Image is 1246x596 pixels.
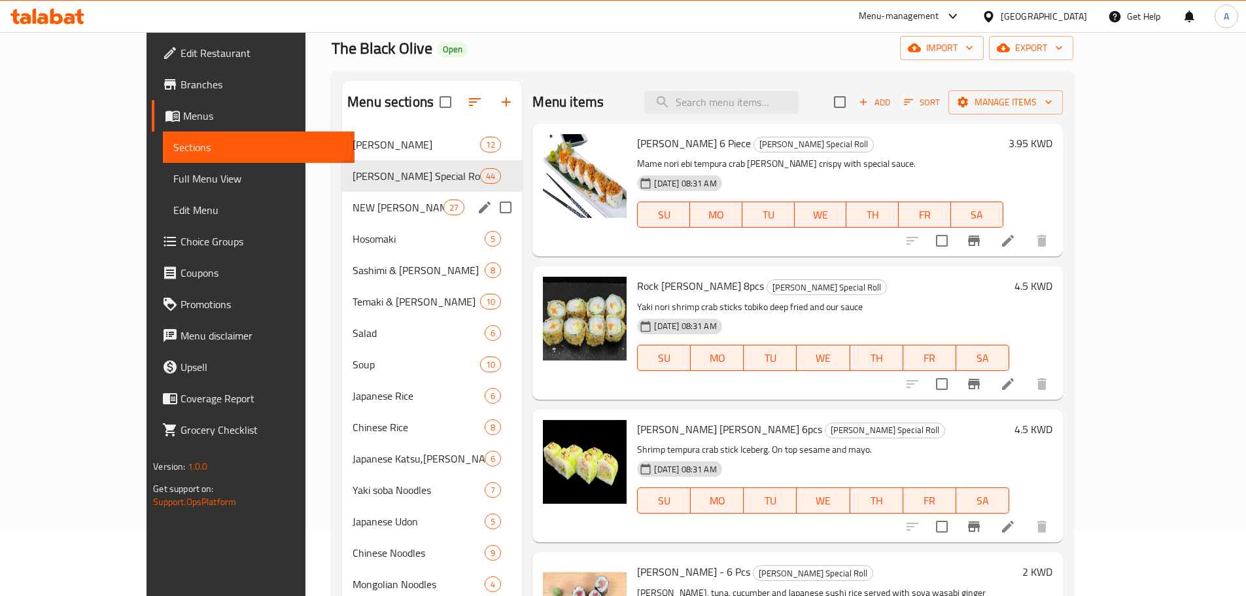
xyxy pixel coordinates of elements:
[485,390,500,402] span: 6
[181,359,344,375] span: Upsell
[649,320,721,332] span: [DATE] 08:31 AM
[353,357,480,372] span: Soup
[543,420,627,504] img: Joia Delicious Maki 6pcs
[767,280,886,295] span: [PERSON_NAME] Special Roll
[342,537,522,569] div: Chinese Noodles9
[637,156,1003,172] p: Mame nori ebi tempura crab [PERSON_NAME] crispy with special sauce.
[485,578,500,591] span: 4
[637,562,750,582] span: [PERSON_NAME] - 6 Pcs
[485,451,501,466] div: items
[485,388,501,404] div: items
[637,133,751,153] span: [PERSON_NAME] 6 Piece
[904,95,940,110] span: Sort
[649,463,721,476] span: [DATE] 08:31 AM
[480,137,501,152] div: items
[353,231,485,247] span: Hosomaki
[481,296,500,308] span: 10
[1000,519,1016,535] a: Edit menu item
[353,200,443,215] span: NEW [PERSON_NAME]
[438,42,468,58] div: Open
[353,419,485,435] span: Chinese Rice
[903,345,956,371] button: FR
[153,493,236,510] a: Support.OpsPlatform
[850,345,903,371] button: TH
[802,491,844,510] span: WE
[1224,9,1229,24] span: A
[353,262,485,278] div: Sashimi & sushi
[438,44,468,55] span: Open
[909,491,951,510] span: FR
[353,168,480,184] span: [PERSON_NAME] Special Roll
[1000,376,1016,392] a: Edit menu item
[1000,233,1016,249] a: Edit menu item
[353,514,485,529] div: Japanese Udon
[857,95,892,110] span: Add
[432,88,459,116] span: Select all sections
[353,482,485,498] div: Yaki soba Noodles
[637,299,1009,315] p: Yaki nori shrimp crab sticks tobiko deep fried and our sauce
[643,205,685,224] span: SU
[753,565,873,581] div: Maki Special Roll
[163,194,355,226] a: Edit Menu
[691,487,744,514] button: MO
[353,325,485,341] span: Salad
[895,92,948,113] span: Sort items
[753,137,874,152] div: Maki Special Roll
[826,88,854,116] span: Select section
[152,257,355,289] a: Coupons
[353,294,480,309] span: Temaki & [PERSON_NAME]
[183,108,344,124] span: Menus
[342,474,522,506] div: Yaki soba Noodles7
[637,276,764,296] span: Rock [PERSON_NAME] 8pcs
[152,226,355,257] a: Choice Groups
[696,491,738,510] span: MO
[485,419,501,435] div: items
[152,320,355,351] a: Menu disclaimer
[532,92,604,112] h2: Menu items
[951,202,1003,228] button: SA
[690,202,742,228] button: MO
[491,86,522,118] button: Add section
[173,202,344,218] span: Edit Menu
[152,100,355,131] a: Menus
[163,163,355,194] a: Full Menu View
[999,40,1063,56] span: export
[485,576,501,592] div: items
[181,391,344,406] span: Coverage Report
[904,205,946,224] span: FR
[854,92,895,113] button: Add
[353,137,480,152] div: Maki Platter
[480,357,501,372] div: items
[481,170,500,183] span: 44
[958,511,990,542] button: Branch-specific-item
[485,514,501,529] div: items
[846,202,899,228] button: TH
[754,137,873,152] span: [PERSON_NAME] Special Roll
[342,443,522,474] div: Japanese Katsu,[PERSON_NAME]6
[956,345,1009,371] button: SA
[1026,368,1058,400] button: delete
[900,36,984,60] button: import
[802,349,844,368] span: WE
[825,423,945,438] div: Maki Special Roll
[152,414,355,446] a: Grocery Checklist
[485,421,500,434] span: 8
[691,345,744,371] button: MO
[485,545,501,561] div: items
[481,139,500,151] span: 12
[480,168,501,184] div: items
[948,90,1063,114] button: Manage items
[910,40,973,56] span: import
[342,223,522,254] div: Hosomaki5
[852,205,893,224] span: TH
[485,264,500,277] span: 8
[444,202,464,214] span: 27
[342,129,522,160] div: [PERSON_NAME]12
[1014,420,1052,438] h6: 4.5 KWD
[797,487,850,514] button: WE
[854,92,895,113] span: Add item
[342,286,522,317] div: Temaki & [PERSON_NAME]10
[353,137,480,152] span: [PERSON_NAME]
[347,92,434,112] h2: Menu sections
